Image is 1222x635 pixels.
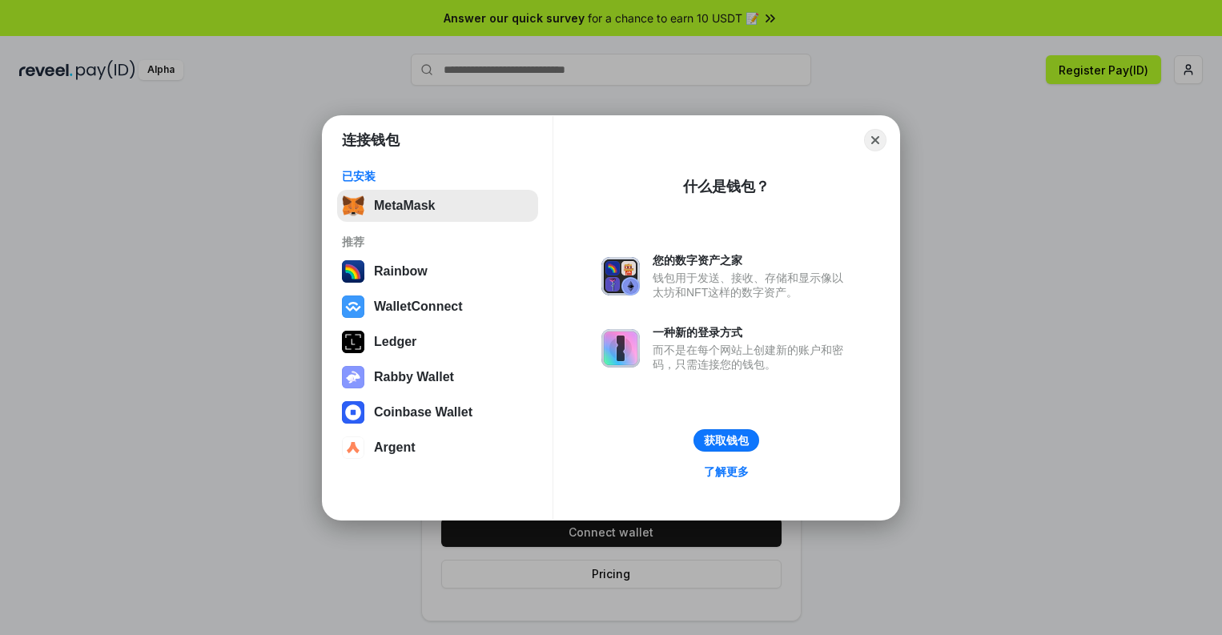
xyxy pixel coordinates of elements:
div: 推荐 [342,235,533,249]
div: Rabby Wallet [374,370,454,384]
button: Argent [337,432,538,464]
button: 获取钱包 [693,429,759,452]
button: Rabby Wallet [337,361,538,393]
img: svg+xml,%3Csvg%20fill%3D%22none%22%20height%3D%2233%22%20viewBox%3D%220%200%2035%2033%22%20width%... [342,195,364,217]
img: svg+xml,%3Csvg%20width%3D%2228%22%20height%3D%2228%22%20viewBox%3D%220%200%2028%2028%22%20fill%3D... [342,436,364,459]
div: 钱包用于发送、接收、存储和显示像以太坊和NFT这样的数字资产。 [653,271,851,299]
img: svg+xml,%3Csvg%20width%3D%2228%22%20height%3D%2228%22%20viewBox%3D%220%200%2028%2028%22%20fill%3D... [342,295,364,318]
button: Rainbow [337,255,538,287]
img: svg+xml,%3Csvg%20width%3D%22120%22%20height%3D%22120%22%20viewBox%3D%220%200%20120%20120%22%20fil... [342,260,364,283]
div: Rainbow [374,264,428,279]
div: 而不是在每个网站上创建新的账户和密码，只需连接您的钱包。 [653,343,851,372]
img: svg+xml,%3Csvg%20xmlns%3D%22http%3A%2F%2Fwww.w3.org%2F2000%2Fsvg%22%20width%3D%2228%22%20height%3... [342,331,364,353]
h1: 连接钱包 [342,131,400,150]
div: WalletConnect [374,299,463,314]
div: 什么是钱包？ [683,177,770,196]
button: Close [864,129,886,151]
div: 获取钱包 [704,433,749,448]
button: MetaMask [337,190,538,222]
div: 已安装 [342,169,533,183]
button: Coinbase Wallet [337,396,538,428]
img: svg+xml,%3Csvg%20width%3D%2228%22%20height%3D%2228%22%20viewBox%3D%220%200%2028%2028%22%20fill%3D... [342,401,364,424]
div: Ledger [374,335,416,349]
div: 了解更多 [704,464,749,479]
div: 您的数字资产之家 [653,253,851,267]
button: Ledger [337,326,538,358]
div: 一种新的登录方式 [653,325,851,340]
img: svg+xml,%3Csvg%20xmlns%3D%22http%3A%2F%2Fwww.w3.org%2F2000%2Fsvg%22%20fill%3D%22none%22%20viewBox... [342,366,364,388]
div: MetaMask [374,199,435,213]
button: WalletConnect [337,291,538,323]
div: Coinbase Wallet [374,405,472,420]
div: Argent [374,440,416,455]
img: svg+xml,%3Csvg%20xmlns%3D%22http%3A%2F%2Fwww.w3.org%2F2000%2Fsvg%22%20fill%3D%22none%22%20viewBox... [601,329,640,368]
img: svg+xml,%3Csvg%20xmlns%3D%22http%3A%2F%2Fwww.w3.org%2F2000%2Fsvg%22%20fill%3D%22none%22%20viewBox... [601,257,640,295]
a: 了解更多 [694,461,758,482]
